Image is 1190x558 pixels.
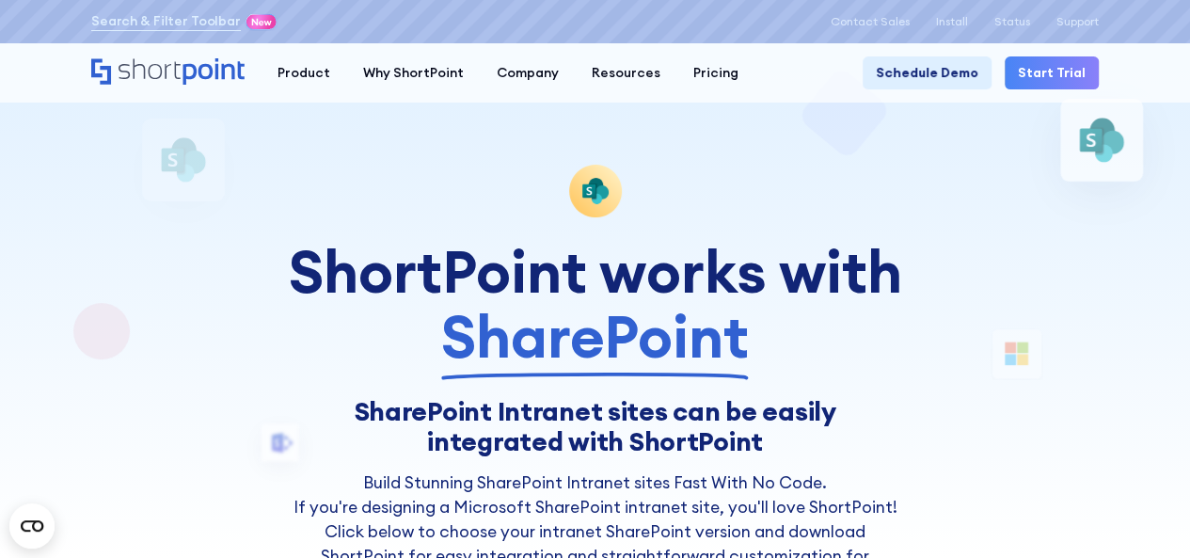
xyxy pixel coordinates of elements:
div: ShortPoint works with [286,239,903,370]
div: Pricing [693,63,738,83]
h1: SharePoint Intranet sites can be easily integrated with ShortPoint [286,396,903,457]
button: Open CMP widget [9,503,55,549]
a: Contact Sales [831,15,910,28]
a: Install [936,15,968,28]
iframe: Chat Widget [1096,468,1190,558]
a: Status [994,15,1030,28]
div: Product [278,63,330,83]
a: Start Trial [1005,56,1099,89]
div: Company [497,63,559,83]
a: Search & Filter Toolbar [91,11,241,31]
h2: Build Stunning SharePoint Intranet sites Fast With No Code. [286,470,903,495]
a: Home [91,58,245,87]
div: Why ShortPoint [363,63,464,83]
a: Product [261,56,346,89]
div: Resources [592,63,660,83]
a: Support [1056,15,1099,28]
a: Pricing [676,56,754,89]
a: Resources [575,56,676,89]
span: SharePoint [441,304,749,369]
a: Schedule Demo [863,56,992,89]
a: Company [480,56,575,89]
a: Why ShortPoint [346,56,480,89]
